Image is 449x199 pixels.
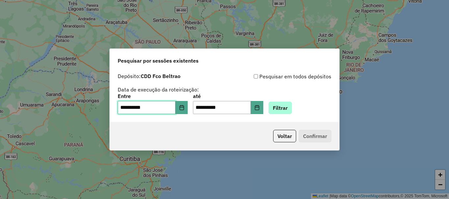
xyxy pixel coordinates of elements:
button: Filtrar [269,102,292,114]
label: Data de execução da roteirização: [118,86,199,93]
div: Pesquisar em todos depósitos [225,72,331,80]
label: até [193,92,263,100]
button: Choose Date [176,101,188,114]
button: Voltar [273,130,296,142]
label: Entre [118,92,188,100]
span: Pesquisar por sessões existentes [118,57,199,65]
button: Choose Date [251,101,263,114]
label: Depósito: [118,72,180,80]
strong: CDD Fco Beltrao [141,73,180,79]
